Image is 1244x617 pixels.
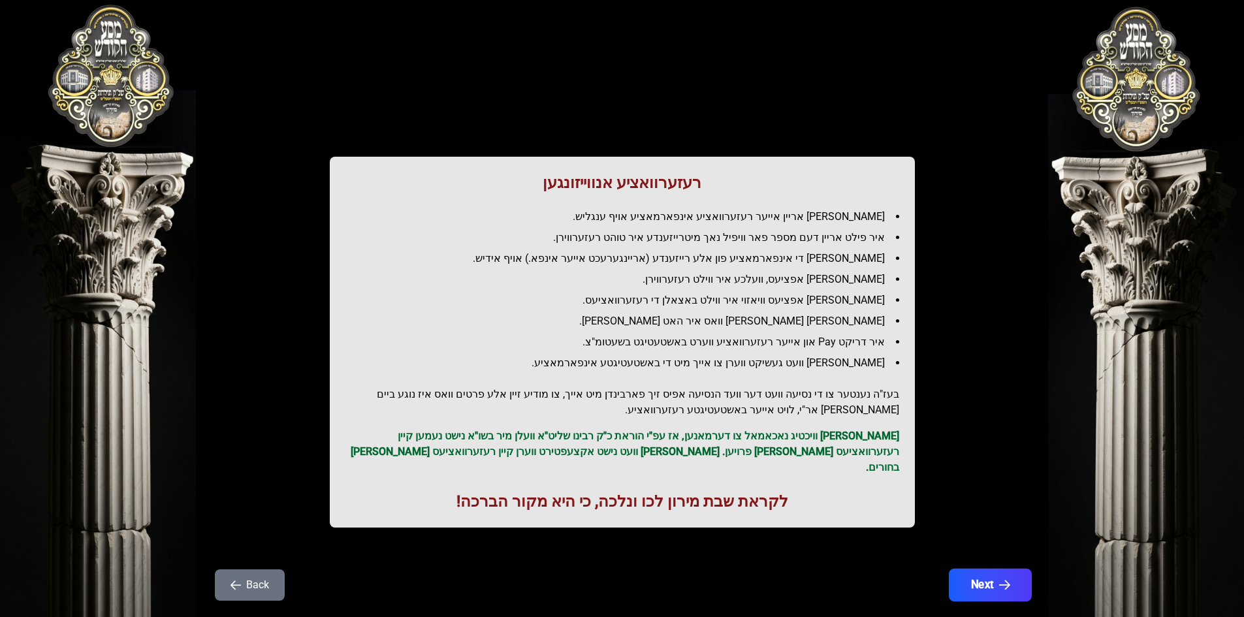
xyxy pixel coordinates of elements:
[215,569,285,601] button: Back
[356,334,899,350] li: איר דריקט Pay און אייער רעזערוואציע ווערט באשטעטיגט בשעטומ"צ.
[356,293,899,308] li: [PERSON_NAME] אפציעס וויאזוי איר ווילט באצאלן די רעזערוואציעס.
[356,230,899,245] li: איר פילט אריין דעם מספר פאר וויפיל נאך מיטרייזענדע איר טוהט רעזערווירן.
[356,209,899,225] li: [PERSON_NAME] אריין אייער רעזערוואציע אינפארמאציע אויף ענגליש.
[948,569,1031,601] button: Next
[356,313,899,329] li: [PERSON_NAME] [PERSON_NAME] וואס איר האט [PERSON_NAME].
[356,272,899,287] li: [PERSON_NAME] אפציעס, וועלכע איר ווילט רעזערווירן.
[345,172,899,193] h1: רעזערוואציע אנווייזונגען
[345,491,899,512] h1: לקראת שבת מירון לכו ונלכה, כי היא מקור הברכה!
[345,387,899,418] h2: בעז"ה נענטער צו די נסיעה וועט דער וועד הנסיעה אפיס זיך פארבינדן מיט אייך, צו מודיע זיין אלע פרטים...
[356,251,899,266] li: [PERSON_NAME] די אינפארמאציע פון אלע רייזענדע (אריינגערעכט אייער אינפא.) אויף אידיש.
[356,355,899,371] li: [PERSON_NAME] וועט געשיקט ווערן צו אייך מיט די באשטעטיגטע אינפארמאציע.
[345,428,899,475] p: [PERSON_NAME] וויכטיג נאכאמאל צו דערמאנען, אז עפ"י הוראת כ"ק רבינו שליט"א וועלן מיר בשו"א נישט נע...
